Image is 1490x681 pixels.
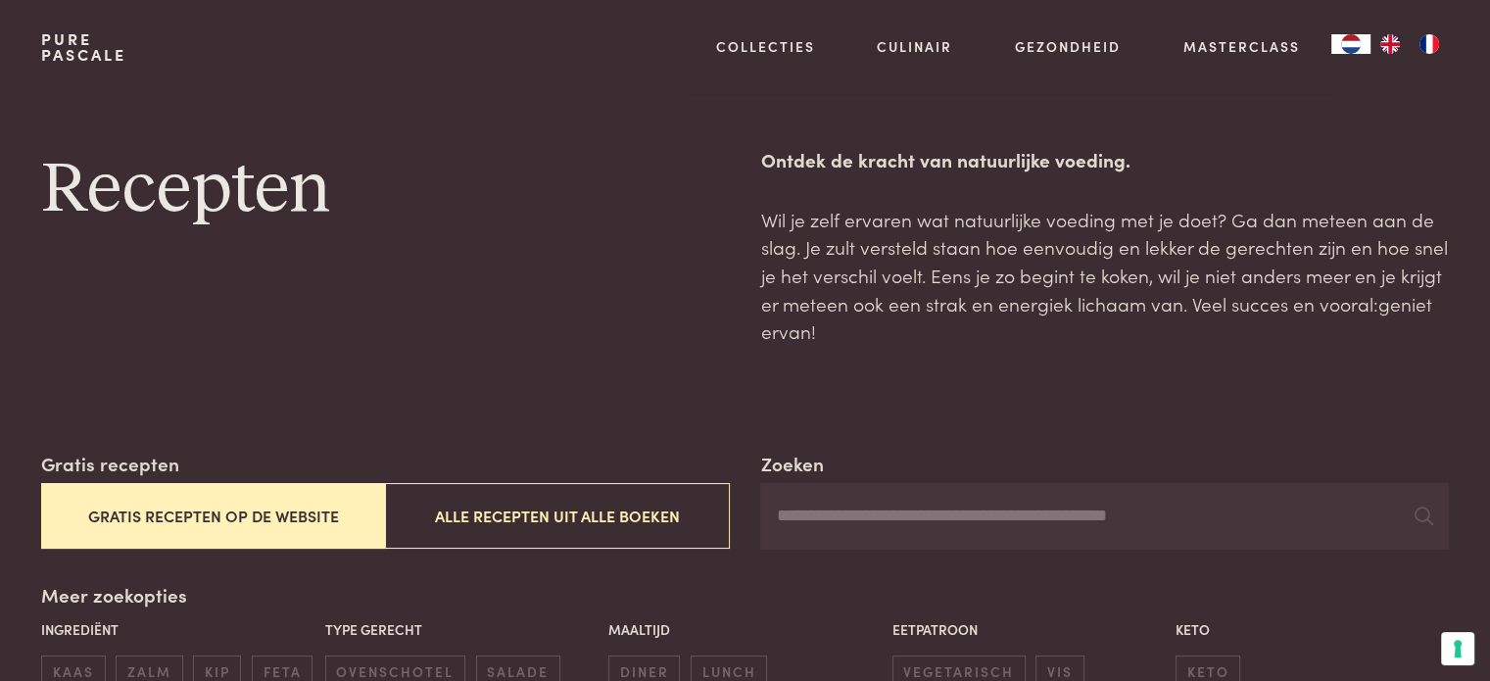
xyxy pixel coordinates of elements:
strong: Ontdek de kracht van natuurlijke voeding. [760,146,1130,172]
aside: Language selected: Nederlands [1331,34,1449,54]
div: Language [1331,34,1370,54]
p: Type gerecht [325,619,599,640]
a: Masterclass [1183,36,1300,57]
ul: Language list [1370,34,1449,54]
p: Ingrediënt [41,619,314,640]
a: Culinair [877,36,952,57]
p: Wil je zelf ervaren wat natuurlijke voeding met je doet? Ga dan meteen aan de slag. Je zult verst... [760,206,1448,346]
a: Collecties [716,36,815,57]
p: Keto [1176,619,1449,640]
button: Uw voorkeuren voor toestemming voor trackingtechnologieën [1441,632,1474,665]
a: Gezondheid [1015,36,1121,57]
a: PurePascale [41,31,126,63]
a: FR [1410,34,1449,54]
a: EN [1370,34,1410,54]
a: NL [1331,34,1370,54]
label: Gratis recepten [41,450,179,478]
p: Maaltijd [608,619,882,640]
button: Alle recepten uit alle boeken [385,483,729,549]
label: Zoeken [760,450,823,478]
h1: Recepten [41,146,729,234]
button: Gratis recepten op de website [41,483,385,549]
p: Eetpatroon [892,619,1166,640]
